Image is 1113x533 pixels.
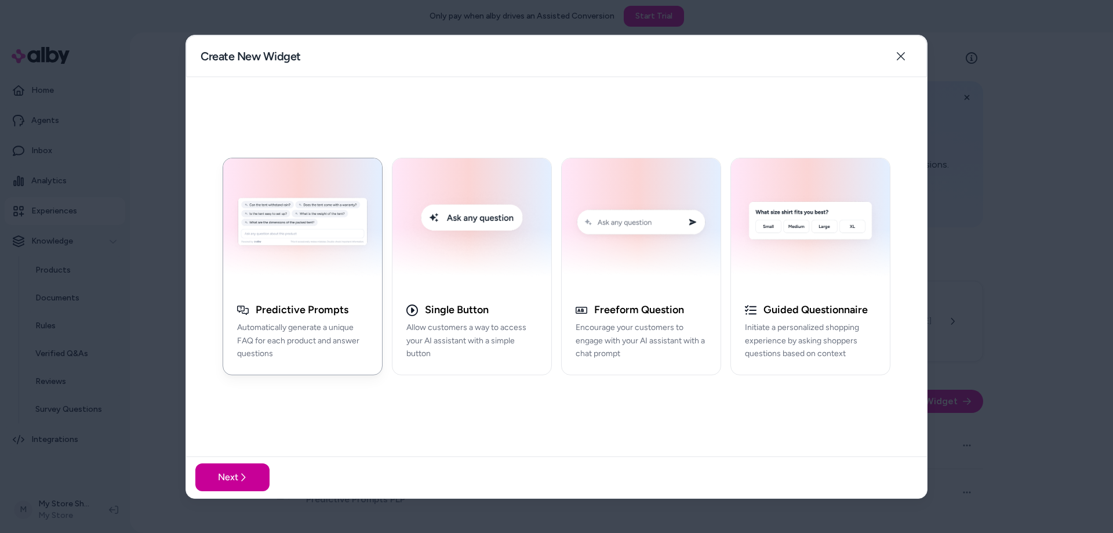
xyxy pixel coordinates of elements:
h3: Predictive Prompts [256,303,348,317]
img: Generative Q&A Example [230,165,375,282]
button: Single Button Embed ExampleSingle ButtonAllow customers a way to access your AI assistant with a ... [392,158,552,375]
img: Single Button Embed Example [399,165,544,282]
button: Next [195,463,270,491]
h3: Freeform Question [594,303,684,317]
p: Allow customers a way to access your AI assistant with a simple button [406,321,537,361]
button: AI Initial Question ExampleGuided QuestionnaireInitiate a personalized shopping experience by ask... [730,158,890,375]
h2: Create New Widget [201,48,301,64]
img: Conversation Prompt Example [569,165,714,282]
p: Automatically generate a unique FAQ for each product and answer questions [237,321,368,361]
button: Generative Q&A ExamplePredictive PromptsAutomatically generate a unique FAQ for each product and ... [223,158,383,375]
button: Conversation Prompt ExampleFreeform QuestionEncourage your customers to engage with your AI assis... [561,158,721,375]
h3: Guided Questionnaire [763,303,868,317]
h3: Single Button [425,303,489,317]
p: Encourage your customers to engage with your AI assistant with a chat prompt [576,321,707,361]
p: Initiate a personalized shopping experience by asking shoppers questions based on context [745,321,876,361]
img: AI Initial Question Example [738,165,883,282]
